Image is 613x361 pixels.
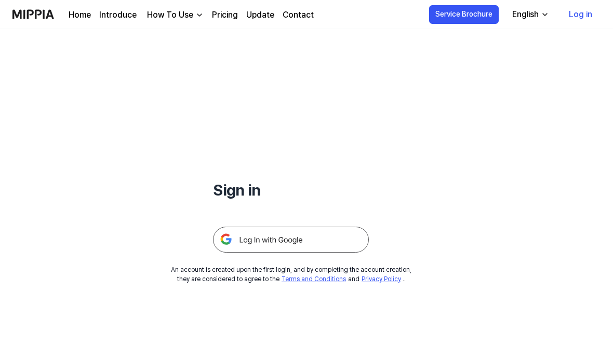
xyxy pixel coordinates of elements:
[195,11,204,19] img: down
[282,275,346,283] a: Terms and Conditions
[145,9,204,21] button: How To Use
[362,275,401,283] a: Privacy Policy
[171,265,411,284] div: An account is created upon the first login, and by completing the account creation, they are cons...
[246,9,274,21] a: Update
[99,9,137,21] a: Introduce
[69,9,91,21] a: Home
[213,178,369,202] h1: Sign in
[429,5,499,24] button: Service Brochure
[145,9,195,21] div: How To Use
[283,9,314,21] a: Contact
[213,227,369,253] img: 구글 로그인 버튼
[212,9,238,21] a: Pricing
[504,4,555,25] button: English
[510,8,541,21] div: English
